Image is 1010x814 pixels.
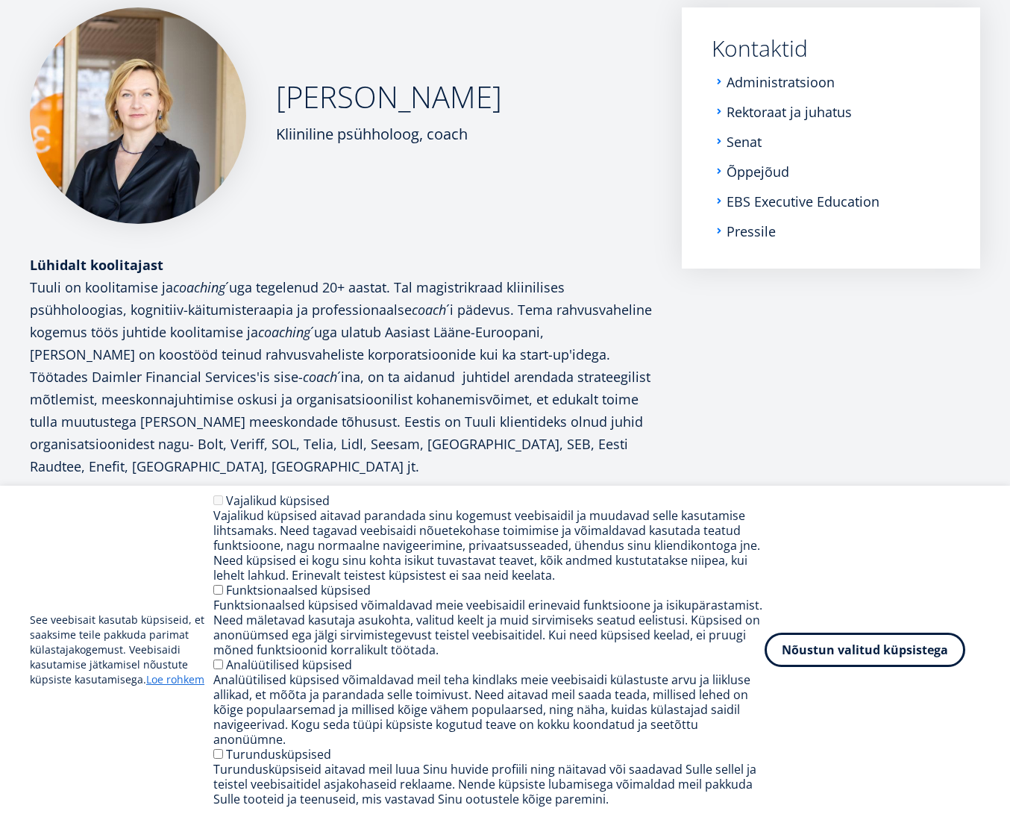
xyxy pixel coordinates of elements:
div: Analüütilised küpsised võimaldavad meil teha kindlaks meie veebisaidi külastuste arvu ja liikluse... [213,672,765,747]
em: coaching [173,278,225,296]
p: Tuuli on koolitamise ja ´uga tegelenud 20+ aastat. Tal magistrikraad kliinilises psühholoogias, k... [30,276,652,478]
div: Kliiniline psühholoog, coach [276,123,502,145]
label: Vajalikud küpsised [226,492,330,509]
a: Senat [727,134,762,149]
div: Turundusküpsiseid aitavad meil luua Sinu huvide profiili ning näitavad või saadavad Sulle sellel ... [213,762,765,807]
a: Kontaktid [712,37,950,60]
a: Loe rohkem [146,672,204,687]
label: Turundusküpsised [226,746,331,763]
a: Rektoraat ja juhatus [727,104,852,119]
label: Analüütilised küpsised [226,657,352,673]
em: coaching [258,323,310,341]
h2: [PERSON_NAME] [276,78,502,116]
p: See veebisait kasutab küpsiseid, et saaksime teile pakkuda parimat külastajakogemust. Veebisaidi ... [30,613,213,687]
a: Pressile [727,224,776,239]
div: Vajalikud küpsised aitavad parandada sinu kogemust veebisaidil ja muudavad selle kasutamise lihts... [213,508,765,583]
a: Õppejõud [727,164,789,179]
label: Funktsionaalsed küpsised [226,582,371,598]
img: Tuuli Junolainen [30,7,246,224]
a: EBS Executive Education [727,194,879,209]
em: coach [412,301,446,319]
button: Nõustun valitud küpsistega [765,633,965,667]
div: Lühidalt koolitajast [30,254,652,276]
a: Administratsioon [727,75,835,90]
em: coach [303,368,337,386]
div: Funktsionaalsed küpsised võimaldavad meie veebisaidil erinevaid funktsioone ja isikupärastamist. ... [213,598,765,657]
